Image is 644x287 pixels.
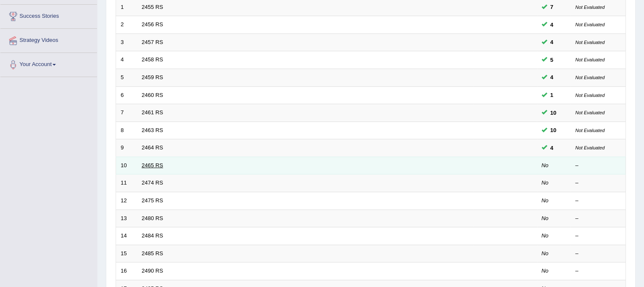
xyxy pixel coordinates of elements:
td: 15 [116,245,137,262]
a: 2475 RS [142,197,163,204]
div: – [575,197,621,205]
a: 2459 RS [142,74,163,80]
a: 2461 RS [142,109,163,116]
a: Your Account [0,53,97,74]
span: You can still take this question [547,3,557,11]
td: 11 [116,174,137,192]
a: 2457 RS [142,39,163,45]
a: 2480 RS [142,215,163,221]
td: 5 [116,69,137,87]
em: No [542,162,549,168]
div: – [575,215,621,223]
span: You can still take this question [547,143,557,152]
td: 3 [116,33,137,51]
a: Strategy Videos [0,29,97,50]
div: – [575,232,621,240]
em: No [542,250,549,257]
a: 2455 RS [142,4,163,10]
em: No [542,232,549,239]
span: You can still take this question [547,20,557,29]
a: 2490 RS [142,268,163,274]
td: 16 [116,262,137,280]
a: 2465 RS [142,162,163,168]
small: Not Evaluated [575,145,605,150]
div: – [575,250,621,258]
a: 2463 RS [142,127,163,133]
em: No [542,197,549,204]
span: You can still take this question [547,38,557,47]
div: – [575,162,621,170]
a: 2458 RS [142,56,163,63]
small: Not Evaluated [575,40,605,45]
a: 2485 RS [142,250,163,257]
div: – [575,179,621,187]
small: Not Evaluated [575,110,605,115]
td: 7 [116,104,137,122]
span: You can still take this question [547,91,557,99]
em: No [542,179,549,186]
div: – [575,267,621,275]
a: 2456 RS [142,21,163,28]
em: No [542,215,549,221]
a: 2464 RS [142,144,163,151]
small: Not Evaluated [575,57,605,62]
td: 4 [116,51,137,69]
small: Not Evaluated [575,5,605,10]
td: 6 [116,86,137,104]
td: 14 [116,227,137,245]
small: Not Evaluated [575,75,605,80]
span: You can still take this question [547,73,557,82]
small: Not Evaluated [575,22,605,27]
span: You can still take this question [547,55,557,64]
td: 9 [116,139,137,157]
em: No [542,268,549,274]
small: Not Evaluated [575,93,605,98]
td: 13 [116,210,137,227]
a: 2484 RS [142,232,163,239]
a: Success Stories [0,5,97,26]
small: Not Evaluated [575,128,605,133]
td: 12 [116,192,137,210]
span: You cannot take this question anymore [547,126,560,135]
td: 2 [116,16,137,34]
a: 2460 RS [142,92,163,98]
td: 10 [116,157,137,174]
td: 8 [116,121,137,139]
a: 2474 RS [142,179,163,186]
span: You cannot take this question anymore [547,108,560,117]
